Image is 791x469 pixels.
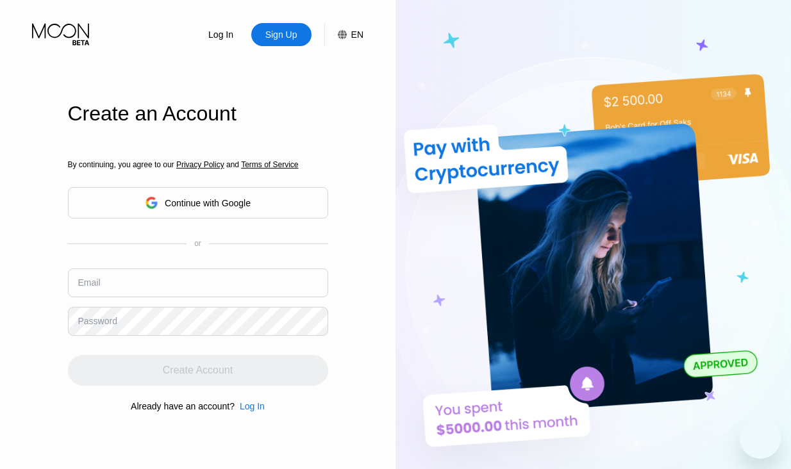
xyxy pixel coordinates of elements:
[264,28,299,41] div: Sign Up
[351,29,363,40] div: EN
[740,418,781,459] iframe: Button to launch messaging window
[78,277,101,288] div: Email
[165,198,251,208] div: Continue with Google
[191,23,251,46] div: Log In
[68,187,328,218] div: Continue with Google
[131,401,235,411] div: Already have an account?
[207,28,235,41] div: Log In
[78,316,117,326] div: Password
[251,23,312,46] div: Sign Up
[194,239,201,248] div: or
[224,160,242,169] span: and
[240,401,265,411] div: Log In
[324,23,363,46] div: EN
[176,160,224,169] span: Privacy Policy
[235,401,265,411] div: Log In
[68,160,328,169] div: By continuing, you agree to our
[241,160,298,169] span: Terms of Service
[68,102,328,126] div: Create an Account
